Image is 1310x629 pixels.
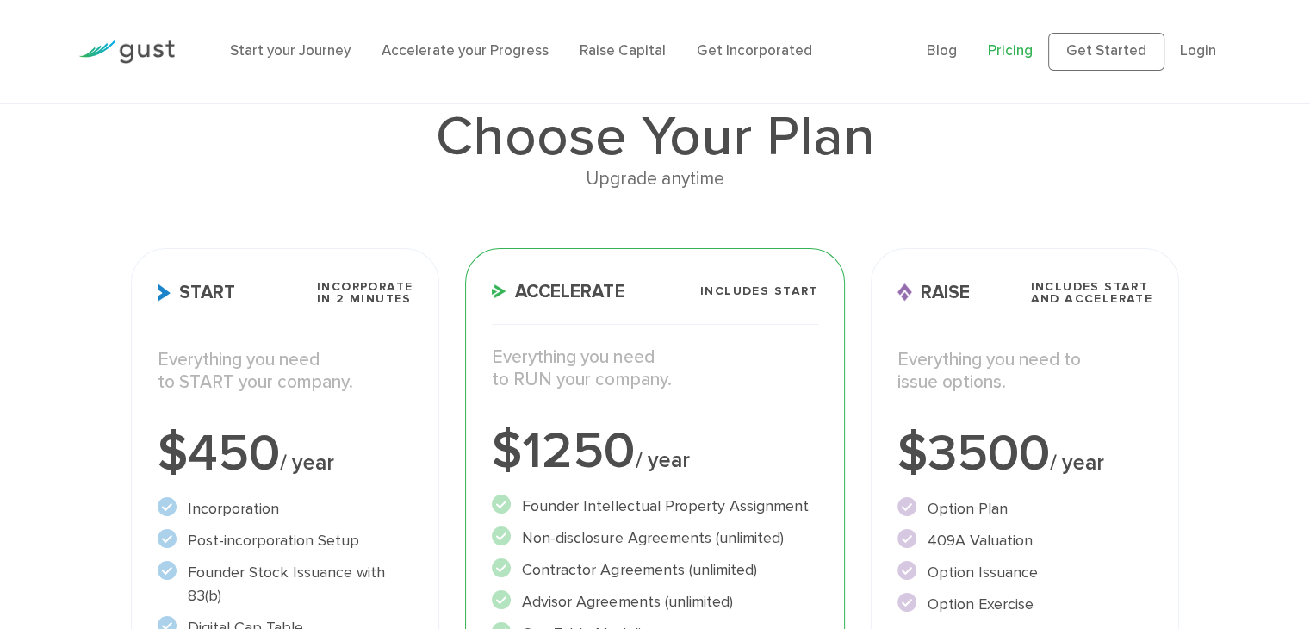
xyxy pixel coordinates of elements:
[158,283,171,302] img: Start Icon X2
[131,109,1179,165] h1: Choose Your Plan
[897,497,1153,520] li: Option Plan
[897,593,1153,616] li: Option Exercise
[1050,450,1104,476] span: / year
[988,42,1033,59] a: Pricing
[131,165,1179,194] div: Upgrade anytime
[158,497,413,520] li: Incorporation
[492,346,817,392] p: Everything you need to RUN your company.
[382,42,549,59] a: Accelerate your Progress
[1048,33,1164,71] a: Get Started
[1030,281,1152,305] span: Includes START and ACCELERATE
[1180,42,1216,59] a: Login
[697,42,812,59] a: Get Incorporated
[492,283,624,301] span: Accelerate
[897,428,1153,480] div: $3500
[897,529,1153,552] li: 409A Valuation
[700,285,818,297] span: Includes START
[230,42,351,59] a: Start your Journey
[158,529,413,552] li: Post-incorporation Setup
[492,590,817,613] li: Advisor Agreements (unlimited)
[897,283,970,302] span: Raise
[158,349,413,395] p: Everything you need to START your company.
[897,561,1153,584] li: Option Issuance
[927,42,957,59] a: Blog
[492,284,506,298] img: Accelerate Icon
[78,40,175,64] img: Gust Logo
[280,450,334,476] span: / year
[580,42,666,59] a: Raise Capital
[492,526,817,550] li: Non-disclosure Agreements (unlimited)
[492,558,817,582] li: Contractor Agreements (unlimited)
[635,447,689,473] span: / year
[492,495,817,518] li: Founder Intellectual Property Assignment
[897,283,912,302] img: Raise Icon
[317,281,413,305] span: Incorporate in 2 Minutes
[492,426,817,477] div: $1250
[158,428,413,480] div: $450
[158,561,413,607] li: Founder Stock Issuance with 83(b)
[897,349,1153,395] p: Everything you need to issue options.
[158,283,235,302] span: Start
